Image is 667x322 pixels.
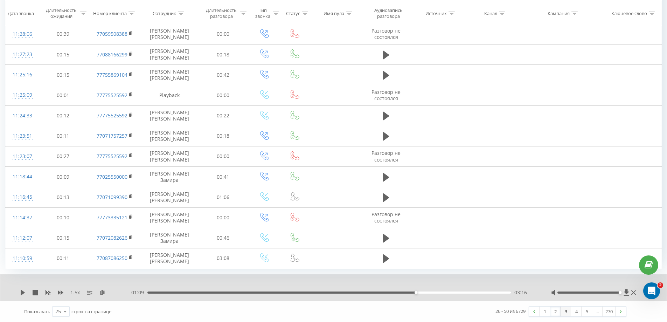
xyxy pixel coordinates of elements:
div: … [592,307,603,316]
td: [PERSON_NAME] [PERSON_NAME] [141,187,198,207]
div: Сотрудник [153,10,176,16]
td: 00:22 [198,105,249,126]
td: 00:13 [38,187,89,207]
td: [PERSON_NAME] Замира [141,228,198,248]
div: Канал [484,10,497,16]
td: [PERSON_NAME] [PERSON_NAME] [141,44,198,65]
div: Длительность разговора [204,7,239,19]
span: Разговор не состоялся [371,89,401,102]
div: Кампания [548,10,570,16]
a: 77775525592 [97,112,127,119]
div: Имя пула [324,10,344,16]
td: [PERSON_NAME] Замира [141,167,198,187]
a: 77071757257 [97,132,127,139]
td: [PERSON_NAME] [PERSON_NAME] [141,105,198,126]
td: 03:08 [198,248,249,268]
td: 00:27 [38,146,89,166]
div: Аудиозапись разговора [368,7,409,19]
div: Длительность ожидания [44,7,79,19]
a: 77071099390 [97,194,127,200]
td: 00:15 [38,44,89,65]
td: 00:00 [198,85,249,105]
td: 00:41 [198,167,249,187]
a: 77775525592 [97,92,127,98]
td: [PERSON_NAME] [PERSON_NAME] [141,24,198,44]
a: 1 [540,307,550,316]
a: 77773335121 [97,214,127,221]
span: Показывать [24,308,50,315]
td: 00:15 [38,65,89,85]
a: 3 [561,307,571,316]
div: 11:24:33 [13,109,31,123]
span: 1.5 x [70,289,80,296]
div: Ключевое слово [611,10,647,16]
div: Дата звонка [8,10,34,16]
td: 00:11 [38,248,89,268]
td: 00:42 [198,65,249,85]
a: 77059508388 [97,30,127,37]
td: 00:00 [198,24,249,44]
td: [PERSON_NAME] [PERSON_NAME] [141,248,198,268]
div: 11:28:06 [13,27,31,41]
a: 4 [571,307,582,316]
span: Разговор не состоялся [371,27,401,40]
div: 11:10:59 [13,252,31,265]
a: 77025550000 [97,173,127,180]
iframe: Intercom live chat [643,282,660,299]
span: 03:16 [514,289,527,296]
div: Accessibility label [619,291,621,294]
span: 2 [658,282,663,288]
a: 5 [582,307,592,316]
span: Разговор не состоялся [371,150,401,163]
td: 00:15 [38,228,89,248]
td: 00:10 [38,207,89,228]
span: - 01:09 [130,289,147,296]
td: [PERSON_NAME] [PERSON_NAME] [141,146,198,166]
div: 11:12:07 [13,231,31,245]
a: 77088166299 [97,51,127,58]
td: Playback [141,85,198,105]
a: 77775525592 [97,153,127,159]
div: 25 [55,308,61,315]
div: Источник [425,10,447,16]
div: 11:25:16 [13,68,31,82]
td: 00:46 [198,228,249,248]
td: 00:12 [38,105,89,126]
div: 11:27:23 [13,48,31,61]
td: [PERSON_NAME] [PERSON_NAME] [141,207,198,228]
div: 11:18:44 [13,170,31,184]
td: [PERSON_NAME] [PERSON_NAME] [141,126,198,146]
div: 11:14:37 [13,211,31,225]
span: Разговор не состоялся [371,211,401,224]
td: [PERSON_NAME] [PERSON_NAME] [141,65,198,85]
td: 00:18 [198,44,249,65]
a: 77755869104 [97,71,127,78]
a: 2 [550,307,561,316]
a: 77072082626 [97,234,127,241]
a: 77087086250 [97,255,127,261]
td: 00:00 [198,207,249,228]
span: строк на странице [71,308,111,315]
td: 01:06 [198,187,249,207]
td: 00:01 [38,85,89,105]
td: 00:09 [38,167,89,187]
a: 270 [603,307,616,316]
div: 11:16:45 [13,190,31,204]
div: 11:23:51 [13,129,31,143]
div: Статус [286,10,300,16]
td: 00:18 [198,126,249,146]
div: Тип звонка [255,7,271,19]
div: Номер клиента [93,10,127,16]
td: 00:11 [38,126,89,146]
div: Accessibility label [415,291,417,294]
td: 00:39 [38,24,89,44]
div: 11:25:09 [13,88,31,102]
div: 26 - 50 из 6729 [495,308,526,315]
div: 11:23:07 [13,150,31,163]
td: 00:00 [198,146,249,166]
